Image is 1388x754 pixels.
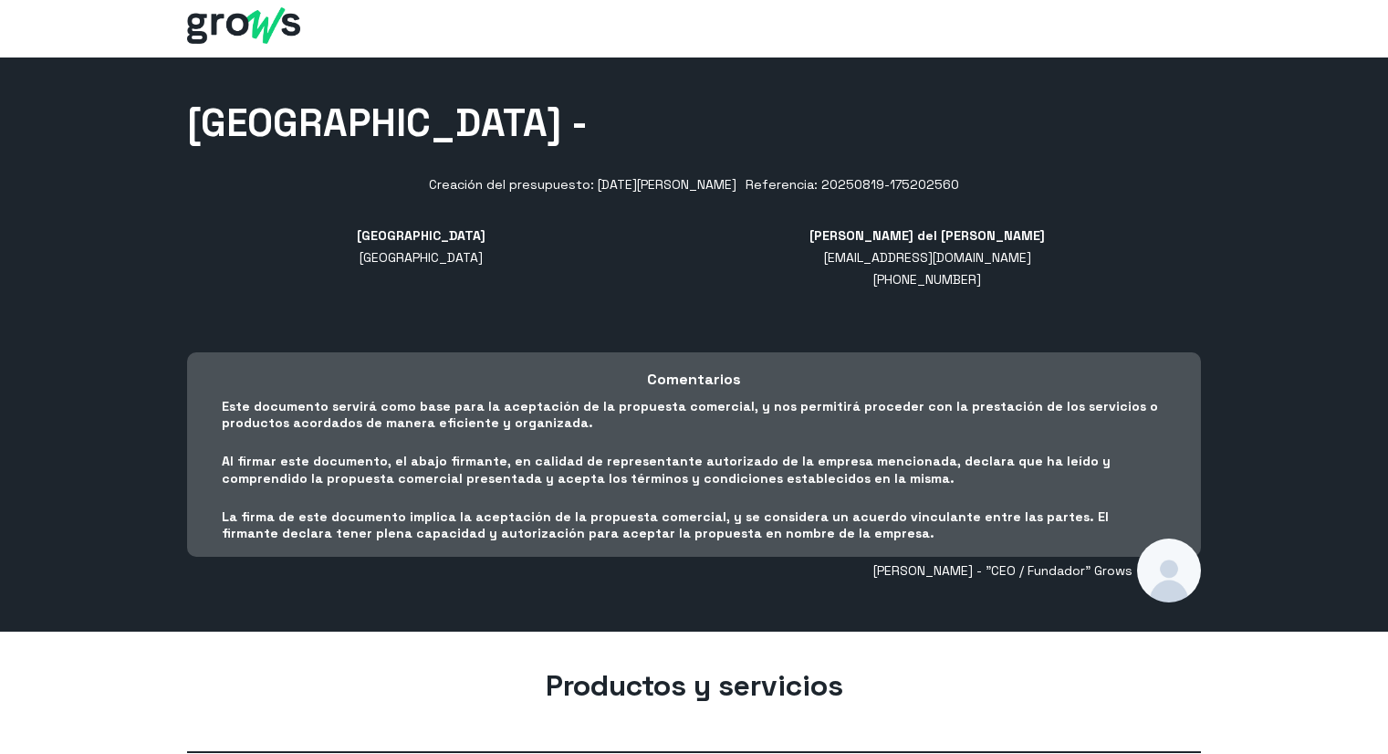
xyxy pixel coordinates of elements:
div: [PERSON_NAME] - "CEO / Fundador" Grows [187,539,1201,602]
b: [PERSON_NAME] del [PERSON_NAME] [809,227,1045,244]
h3: Comentarios [222,370,1166,389]
div: Creación del presupuesto: [DATE][PERSON_NAME] [429,173,736,195]
h1: [GEOGRAPHIC_DATA] - [187,99,1201,147]
img: Sender avatar [1137,539,1201,602]
p: Al firmar este documento, el abajo firmante, en calidad de representante autorizado de la empresa... [222,453,1166,486]
p: La firma de este documento implica la aceptación de la propuesta comercial, y se considera un acu... [222,508,1166,541]
span: [PHONE_NUMBER] [873,271,981,288]
address: [GEOGRAPHIC_DATA] [357,246,485,268]
div: Referencia: 20250819-175202560 [746,173,959,195]
span: [EMAIL_ADDRESS][DOMAIN_NAME] [824,249,1031,266]
img: Grows [187,7,300,44]
p: Este documento servirá como base para la aceptación de la propuesta comercial, y nos permitirá pr... [222,398,1166,431]
b: [GEOGRAPHIC_DATA] [357,227,485,244]
h2: Productos y servicios [187,667,1201,704]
